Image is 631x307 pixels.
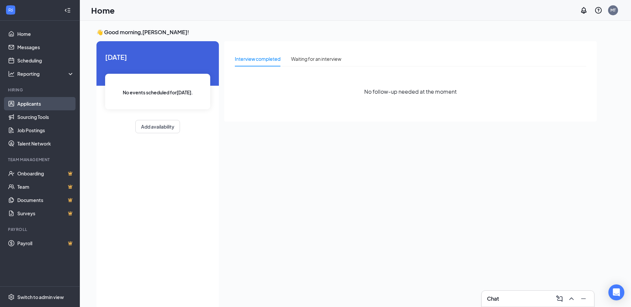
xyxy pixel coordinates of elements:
[17,137,74,150] a: Talent Network
[291,55,341,62] div: Waiting for an interview
[17,54,74,67] a: Scheduling
[96,29,597,36] h3: 👋 Good morning, [PERSON_NAME] !
[555,295,563,303] svg: ComposeMessage
[17,41,74,54] a: Messages
[105,52,210,62] span: [DATE]
[567,295,575,303] svg: ChevronUp
[8,70,15,77] svg: Analysis
[91,5,115,16] h1: Home
[364,87,457,96] span: No follow-up needed at the moment
[610,7,616,13] div: MT
[566,293,577,304] button: ChevronUp
[8,157,73,162] div: Team Management
[17,193,74,207] a: DocumentsCrown
[17,180,74,193] a: TeamCrown
[8,294,15,300] svg: Settings
[487,295,499,302] h3: Chat
[17,27,74,41] a: Home
[64,7,71,14] svg: Collapse
[578,293,589,304] button: Minimize
[17,294,64,300] div: Switch to admin view
[17,70,75,77] div: Reporting
[8,227,73,232] div: Payroll
[17,167,74,180] a: OnboardingCrown
[235,55,280,62] div: Interview completed
[554,293,565,304] button: ComposeMessage
[17,97,74,110] a: Applicants
[594,6,602,14] svg: QuestionInfo
[17,207,74,220] a: SurveysCrown
[579,295,587,303] svg: Minimize
[123,89,193,96] span: No events scheduled for [DATE] .
[608,284,624,300] div: Open Intercom Messenger
[7,7,14,13] svg: WorkstreamLogo
[17,124,74,137] a: Job Postings
[8,87,73,93] div: Hiring
[135,120,180,133] button: Add availability
[580,6,588,14] svg: Notifications
[17,110,74,124] a: Sourcing Tools
[17,237,74,250] a: PayrollCrown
